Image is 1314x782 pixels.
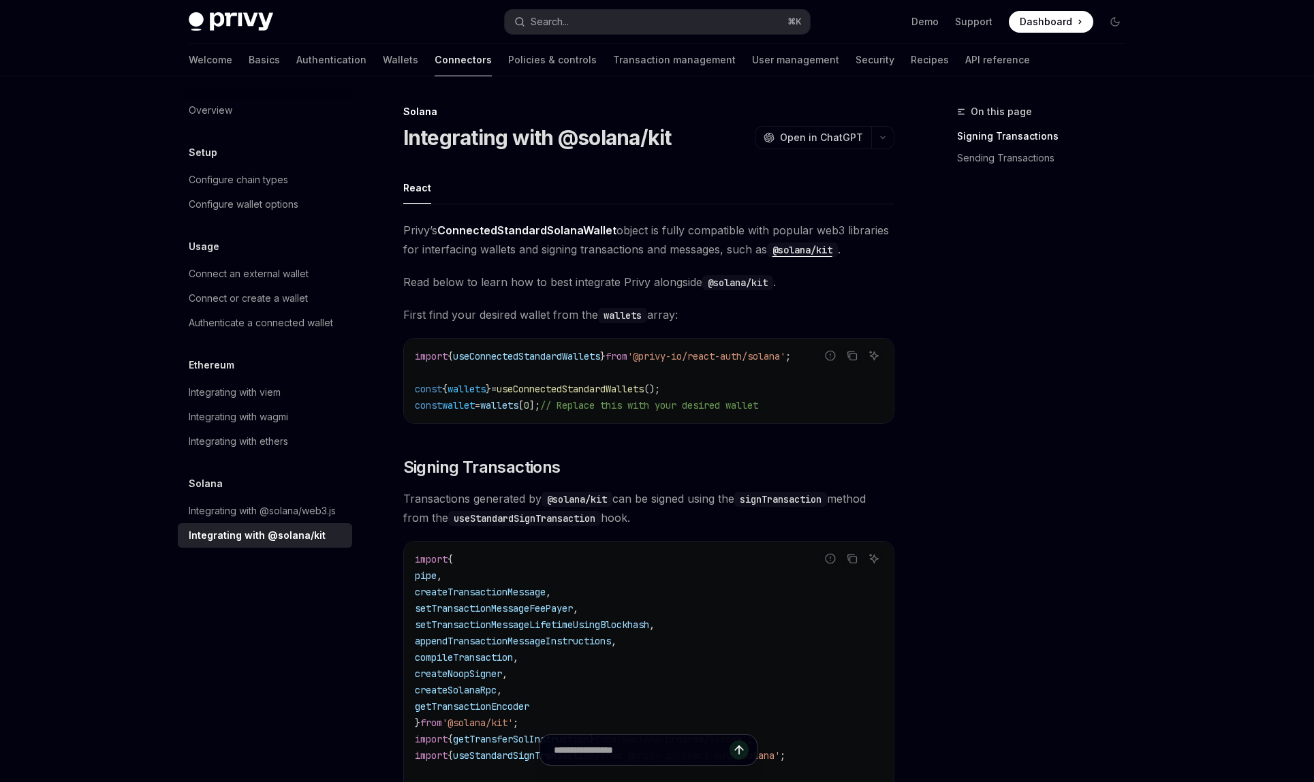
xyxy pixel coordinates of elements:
button: Report incorrect code [822,550,839,567]
h5: Setup [189,144,217,161]
span: , [437,569,442,582]
a: Support [955,15,992,29]
span: compileTransaction [415,651,513,663]
span: wallet [442,399,475,411]
a: Integrating with ethers [178,429,352,454]
span: , [573,602,578,614]
button: Toggle dark mode [1104,11,1126,33]
button: Report incorrect code [822,347,839,364]
a: Transaction management [613,44,736,76]
a: Security [856,44,894,76]
span: Privy’s object is fully compatible with popular web3 libraries for interfacing wallets and signin... [403,221,894,259]
a: Dashboard [1009,11,1093,33]
span: ⌘ K [787,16,802,27]
span: useConnectedStandardWallets [453,350,600,362]
h5: Usage [189,238,219,255]
a: Connect an external wallet [178,262,352,286]
a: Demo [911,15,939,29]
span: wallets [448,383,486,395]
span: '@solana/kit' [442,717,513,729]
div: Connect an external wallet [189,266,309,282]
code: @solana/kit [542,492,612,507]
a: Authentication [296,44,366,76]
span: const [415,383,442,395]
span: ]; [529,399,540,411]
span: getTransactionEncoder [415,700,529,713]
span: 0 [524,399,529,411]
a: Integrating with @solana/web3.js [178,499,352,523]
span: import [415,350,448,362]
span: ; [785,350,791,362]
div: Overview [189,102,232,119]
a: @solana/kit [767,243,838,256]
span: } [415,717,420,729]
a: Wallets [383,44,418,76]
span: Read below to learn how to best integrate Privy alongside . [403,272,894,292]
span: = [475,399,480,411]
a: Welcome [189,44,232,76]
div: Integrating with ethers [189,433,288,450]
div: Authenticate a connected wallet [189,315,333,331]
span: from [420,717,442,729]
span: { [442,383,448,395]
a: API reference [965,44,1030,76]
div: Search... [531,14,569,30]
span: pipe [415,569,437,582]
button: Copy the contents from the code block [843,347,861,364]
a: Sending Transactions [957,147,1137,169]
div: Configure chain types [189,172,288,188]
div: Integrating with @solana/kit [189,527,326,544]
button: Copy the contents from the code block [843,550,861,567]
a: Signing Transactions [957,125,1137,147]
span: , [497,684,502,696]
h5: Ethereum [189,357,234,373]
button: Ask AI [865,550,883,567]
button: Open search [505,10,810,34]
div: Integrating with @solana/web3.js [189,503,336,519]
a: Authenticate a connected wallet [178,311,352,335]
a: Integrating with viem [178,380,352,405]
button: React [403,172,431,204]
span: from [606,350,627,362]
span: Signing Transactions [403,456,561,478]
button: Open in ChatGPT [755,126,871,149]
strong: ConnectedStandardSolanaWallet [437,223,616,237]
span: createNoopSigner [415,668,502,680]
span: setTransactionMessageFeePayer [415,602,573,614]
span: , [546,586,551,598]
span: , [513,651,518,663]
a: Overview [178,98,352,123]
span: , [502,668,507,680]
span: import [415,553,448,565]
span: Open in ChatGPT [780,131,863,144]
span: Transactions generated by can be signed using the method from the hook. [403,489,894,527]
span: , [649,619,655,631]
h1: Integrating with @solana/kit [403,125,672,150]
span: Dashboard [1020,15,1072,29]
button: Ask AI [865,347,883,364]
span: , [611,635,616,647]
span: First find your desired wallet from the array: [403,305,894,324]
a: Configure chain types [178,168,352,192]
span: useConnectedStandardWallets [497,383,644,395]
span: { [448,350,453,362]
span: appendTransactionMessageInstructions [415,635,611,647]
span: (); [644,383,660,395]
div: Solana [403,105,894,119]
a: User management [752,44,839,76]
span: [ [518,399,524,411]
div: Integrating with wagmi [189,409,288,425]
span: wallets [480,399,518,411]
span: } [486,383,491,395]
div: Configure wallet options [189,196,298,213]
span: setTransactionMessageLifetimeUsingBlockhash [415,619,649,631]
span: const [415,399,442,411]
div: Integrating with viem [189,384,281,401]
span: '@privy-io/react-auth/solana' [627,350,785,362]
span: createSolanaRpc [415,684,497,696]
img: dark logo [189,12,273,31]
code: @solana/kit [767,243,838,257]
div: Connect or create a wallet [189,290,308,307]
a: Integrating with wagmi [178,405,352,429]
span: // Replace this with your desired wallet [540,399,758,411]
